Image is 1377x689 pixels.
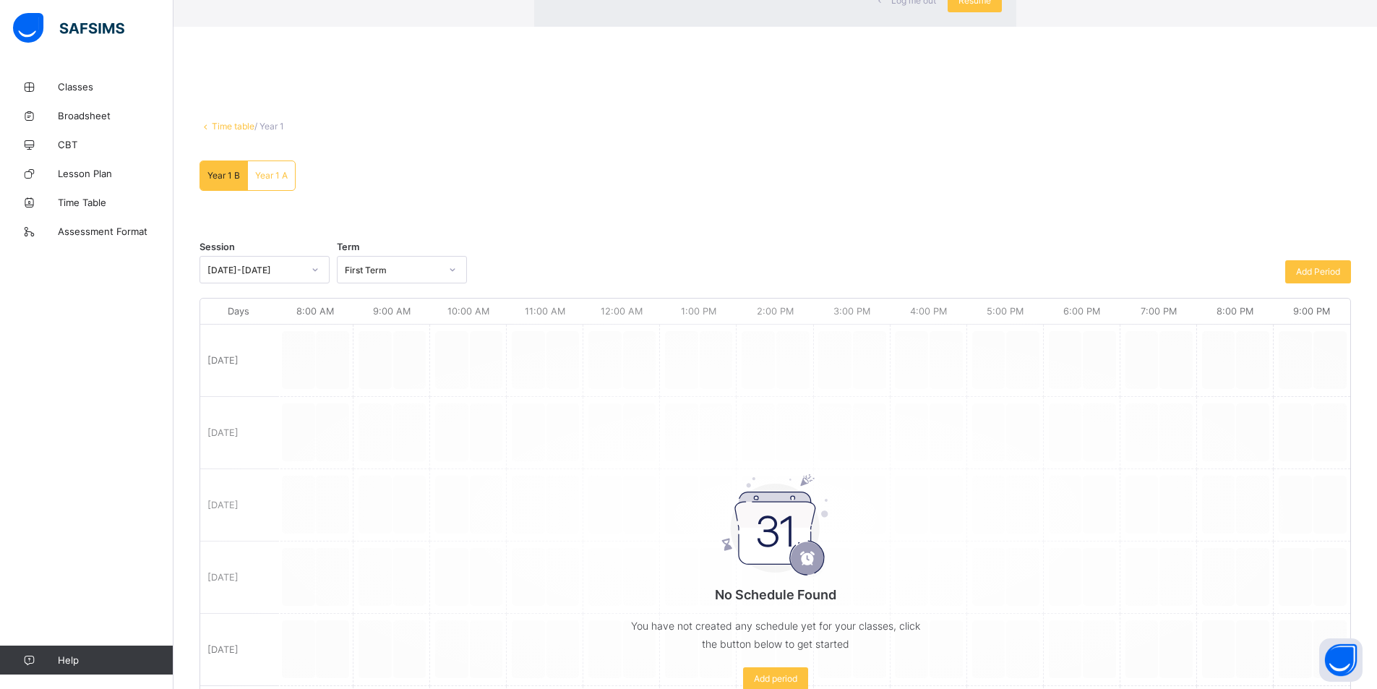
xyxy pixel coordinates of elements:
img: safsims [13,13,124,43]
div: Days [200,299,277,324]
span: Year 1 B [207,170,240,181]
a: Time table [212,121,254,132]
span: CBT [58,139,173,150]
div: 2:00 PM [737,299,813,324]
span: Broadsheet [58,110,173,121]
span: Assessment Format [58,226,173,237]
div: 10:00 AM [430,299,507,324]
span: Term [337,241,359,252]
img: gery-calendar.52d17cb8ce316cacc015ad16d2b21a25.svg [721,474,830,578]
div: 5:00 PM [967,299,1044,324]
div: 12:00 AM [583,299,660,324]
div: First Term [345,264,440,275]
span: Add Period [1296,266,1340,277]
div: 9:00 AM [353,299,430,324]
span: Lesson Plan [58,168,173,179]
div: 9:00 PM [1274,299,1350,324]
span: Time Table [58,197,173,208]
button: Open asap [1319,638,1363,682]
div: 8:00 AM [277,299,353,324]
div: 7:00 PM [1120,299,1197,324]
div: 3:00 PM [814,299,891,324]
div: 8:00 PM [1197,299,1274,324]
div: 11:00 AM [507,299,583,324]
div: 6:00 PM [1044,299,1120,324]
span: / Year 1 [254,121,284,132]
span: Session [200,241,235,252]
div: 4:00 PM [891,299,967,324]
span: Help [58,654,173,666]
span: Add period [754,673,797,684]
span: Year 1 A [255,170,288,181]
span: Classes [58,81,173,93]
div: 1:00 PM [660,299,737,324]
div: [DATE]-[DATE] [207,264,303,275]
p: No Schedule Found [631,587,920,602]
p: You have not created any schedule yet for your classes, click the button below to get started [631,617,920,653]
